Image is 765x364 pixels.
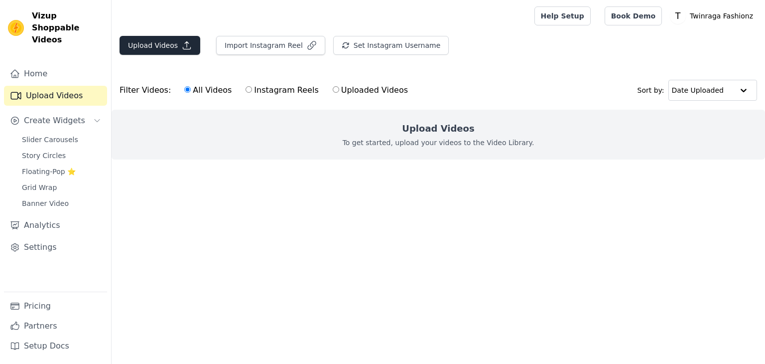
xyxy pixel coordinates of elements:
input: Uploaded Videos [333,86,339,93]
button: Set Instagram Username [333,36,449,55]
div: Sort by: [637,80,758,101]
a: Pricing [4,296,107,316]
text: T [675,11,681,21]
span: Create Widgets [24,115,85,127]
a: Partners [4,316,107,336]
a: Book Demo [605,6,662,25]
button: Upload Videos [120,36,200,55]
a: Help Setup [534,6,591,25]
a: Story Circles [16,149,107,163]
a: Home [4,64,107,84]
h2: Upload Videos [402,122,474,136]
label: Instagram Reels [245,84,319,97]
button: Create Widgets [4,111,107,131]
span: Slider Carousels [22,135,78,145]
p: Twinraga Fashionz [686,7,757,25]
a: Grid Wrap [16,181,107,194]
span: Banner Video [22,198,69,208]
img: Vizup [8,20,24,36]
input: All Videos [184,86,191,93]
label: All Videos [184,84,232,97]
div: Filter Videos: [120,79,413,102]
p: To get started, upload your videos to the Video Library. [343,138,534,148]
span: Vizup Shoppable Videos [32,10,103,46]
a: Analytics [4,215,107,235]
span: Grid Wrap [22,182,57,192]
button: T Twinraga Fashionz [670,7,757,25]
span: Story Circles [22,151,66,161]
button: Import Instagram Reel [216,36,325,55]
span: Floating-Pop ⭐ [22,167,76,177]
a: Settings [4,237,107,257]
a: Slider Carousels [16,133,107,147]
a: Floating-Pop ⭐ [16,165,107,179]
a: Setup Docs [4,336,107,356]
a: Upload Videos [4,86,107,106]
a: Banner Video [16,196,107,210]
label: Uploaded Videos [332,84,408,97]
input: Instagram Reels [246,86,252,93]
